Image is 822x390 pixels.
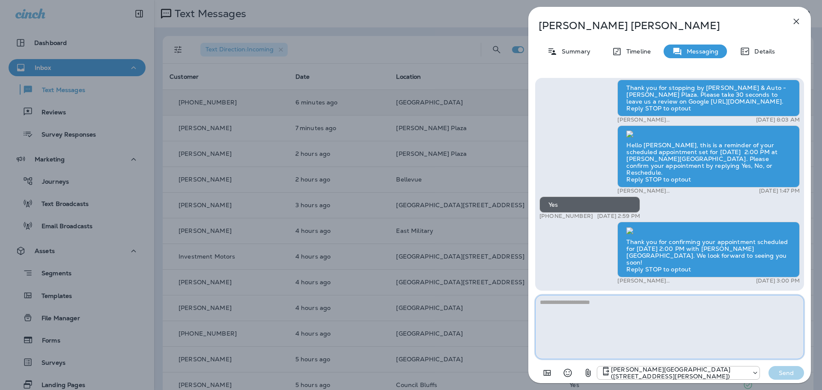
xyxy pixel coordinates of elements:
[759,188,800,194] p: [DATE] 1:47 PM
[539,213,593,220] p: [PHONE_NUMBER]
[617,188,727,194] p: [PERSON_NAME][GEOGRAPHIC_DATA] ([STREET_ADDRESS][PERSON_NAME])
[557,48,590,55] p: Summary
[617,222,800,277] div: Thank you for confirming your appointment scheduled for [DATE] 2:00 PM with [PERSON_NAME][GEOGRAP...
[756,116,800,123] p: [DATE] 8:03 AM
[682,48,718,55] p: Messaging
[611,366,748,380] p: [PERSON_NAME][GEOGRAPHIC_DATA] ([STREET_ADDRESS][PERSON_NAME])
[617,116,727,123] p: [PERSON_NAME][GEOGRAPHIC_DATA] ([STREET_ADDRESS][PERSON_NAME])
[756,277,800,284] p: [DATE] 3:00 PM
[559,364,576,381] button: Select an emoji
[539,20,772,32] p: [PERSON_NAME] [PERSON_NAME]
[597,366,759,380] div: +1 (402) 964-1340
[750,48,775,55] p: Details
[597,213,640,220] p: [DATE] 2:59 PM
[617,125,800,188] div: Hello [PERSON_NAME], this is a reminder of your scheduled appointment set for [DATE] 2:00 PM at [...
[622,48,651,55] p: Timeline
[626,227,633,234] img: twilio-download
[539,196,640,213] div: Yes
[626,131,633,137] img: twilio-download
[617,277,727,284] p: [PERSON_NAME][GEOGRAPHIC_DATA] ([STREET_ADDRESS][PERSON_NAME])
[617,80,800,116] div: Thank you for stopping by [PERSON_NAME] & Auto - [PERSON_NAME] Plaza. Please take 30 seconds to l...
[539,364,556,381] button: Add in a premade template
